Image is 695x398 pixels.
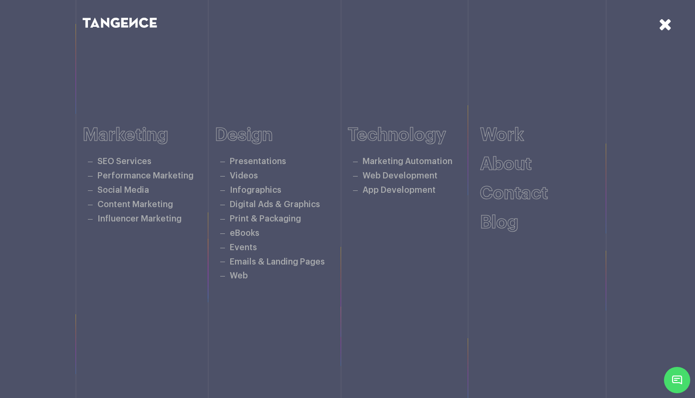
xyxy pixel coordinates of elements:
a: Print & Packaging [230,215,301,223]
a: Social Media [97,186,149,194]
a: Marketing Automation [363,157,452,166]
h6: Design [215,125,348,145]
a: Blog [480,214,518,232]
a: Contact [480,185,548,202]
a: Infographics [230,186,281,194]
a: Presentations [230,157,286,166]
a: Digital Ads & Graphics [230,200,320,209]
a: Events [230,243,257,252]
a: Web Development [363,172,438,180]
span: Chat Widget [664,367,690,393]
a: eBooks [230,229,259,237]
a: Videos [230,172,258,180]
h6: Technology [348,125,481,145]
h6: Marketing [83,125,215,145]
a: Work [480,126,524,144]
a: Content Marketing [97,200,173,209]
a: App Development [363,186,436,194]
a: Web [230,272,248,280]
a: Emails & Landing Pages [230,258,325,266]
a: Influencer Marketing [97,215,182,223]
a: About [480,155,532,173]
a: Performance Marketing [97,172,193,180]
a: SEO Services [97,157,151,166]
